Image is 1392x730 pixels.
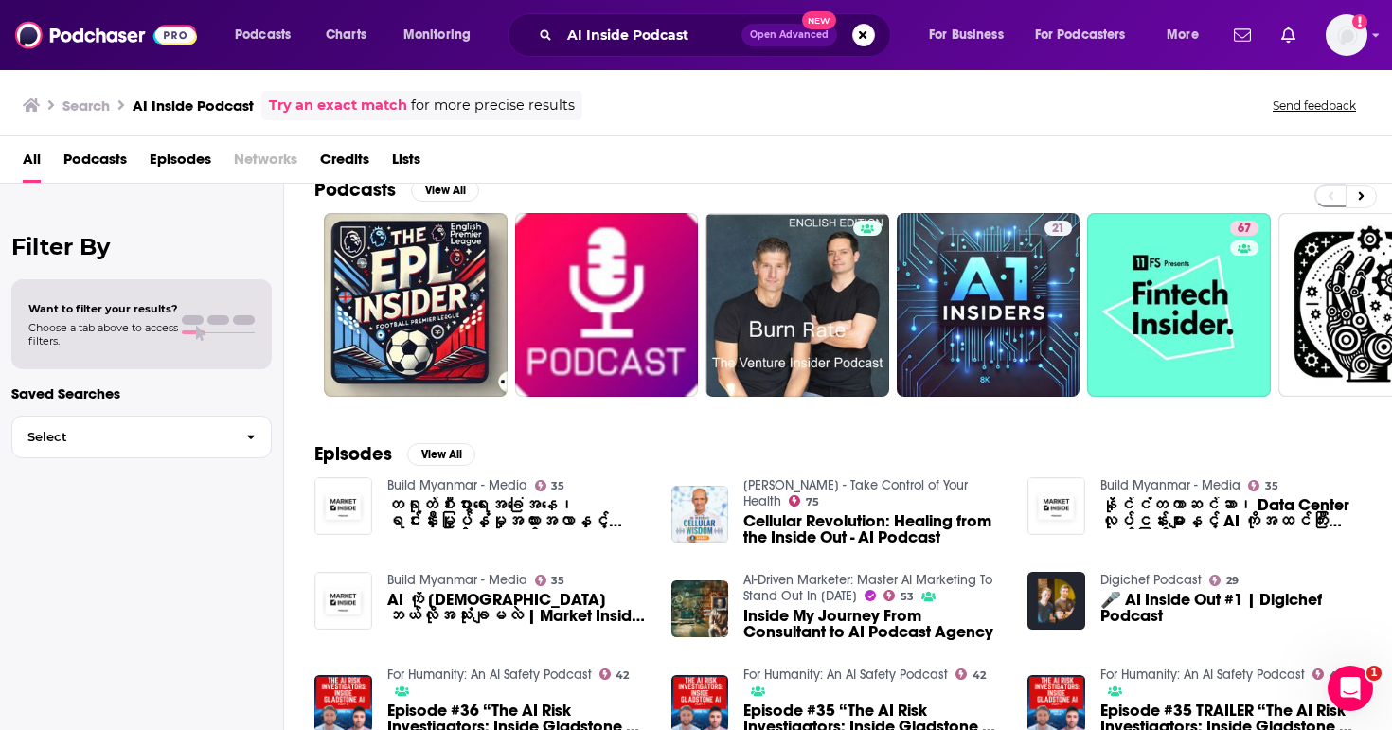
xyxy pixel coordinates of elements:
[750,30,829,40] span: Open Advanced
[802,11,836,29] span: New
[28,321,178,347] span: Choose a tab above to access filters.
[743,608,1005,640] a: Inside My Journey From Consultant to AI Podcast Agency
[403,22,471,48] span: Monitoring
[1027,477,1085,535] img: နိုင်ငံတကာဆင်ဆာ၊ Data Center လုပ်ငန်းများနှင့် AI ကိုအထင်ကြီးလွန်းခြင်း | Market Inside Podcast 7
[1267,98,1362,114] button: Send feedback
[411,179,479,202] button: View All
[1312,668,1343,680] a: 42
[1238,220,1251,239] span: 67
[314,442,392,466] h2: Episodes
[320,144,369,183] a: Credits
[671,580,729,638] img: Inside My Journey From Consultant to AI Podcast Agency
[1226,577,1239,585] span: 29
[883,590,914,601] a: 53
[407,443,475,466] button: View All
[314,178,479,202] a: PodcastsView All
[743,477,968,509] a: Dr. Joseph Mercola - Take Control of Your Health
[551,482,564,490] span: 35
[1023,20,1153,50] button: open menu
[535,575,565,586] a: 35
[1027,572,1085,630] img: 🎤 AI Inside Out #1 | Digichef Podcast
[743,572,992,604] a: AI-Driven Marketer: Master AI Marketing To Stand Out In 2025
[1100,592,1362,624] a: 🎤 AI Inside Out #1 | Digichef Podcast
[11,416,272,458] button: Select
[234,144,297,183] span: Networks
[1035,22,1126,48] span: For Podcasters
[929,22,1004,48] span: For Business
[1352,14,1367,29] svg: Add a profile image
[392,144,420,183] a: Lists
[387,497,649,529] span: တရုတ်စီးပွားရေးအခြေအနေ၊ ရင်းနှီးမြှုပ်နှံမှုအလားအလာနှင့် Open AI ၏အနာဂတ် | Market Inside Podcast 9
[28,302,178,315] span: Want to filter your results?
[1087,213,1271,397] a: 67
[916,20,1027,50] button: open menu
[63,144,127,183] a: Podcasts
[387,592,649,624] span: AI ကို [DEMOGRAPHIC_DATA] ဘယ်လိုအသုံးချမလဲ | Market Inside Podcast 16
[11,233,272,260] h2: Filter By
[789,495,819,507] a: 75
[973,671,986,680] span: 42
[222,20,315,50] button: open menu
[15,17,197,53] img: Podchaser - Follow, Share and Rate Podcasts
[23,144,41,183] a: All
[806,498,819,507] span: 75
[1100,477,1240,493] a: Build Myanmar - Media
[1100,667,1305,683] a: For Humanity: An AI Safety Podcast
[1100,572,1202,588] a: Digichef Podcast
[314,572,372,630] img: AI ကို မြန်မာလူငယ်တွေ ဘယ်လိုအသုံးချမလဲ | Market Inside Podcast 16
[387,572,527,588] a: Build Myanmar - Media
[671,486,729,543] img: Cellular Revolution: Healing from the Inside Out - AI Podcast
[1326,14,1367,56] span: Logged in as Simran12080
[269,95,407,116] a: Try an exact match
[1230,221,1258,236] a: 67
[11,384,272,402] p: Saved Searches
[743,513,1005,545] a: Cellular Revolution: Healing from the Inside Out - AI Podcast
[1326,14,1367,56] button: Show profile menu
[411,95,575,116] span: for more precise results
[1226,19,1258,51] a: Show notifications dropdown
[314,178,396,202] h2: Podcasts
[1209,575,1239,586] a: 29
[314,477,372,535] img: တရုတ်စီးပွားရေးအခြေအနေ၊ ရင်းနှီးမြှုပ်နှံမှုအလားအလာနှင့် Open AI ၏အနာဂတ် | Market Inside Podcast 9
[1328,666,1373,711] iframe: Intercom live chat
[235,22,291,48] span: Podcasts
[551,577,564,585] span: 35
[326,22,366,48] span: Charts
[1265,482,1278,490] span: 35
[1326,14,1367,56] img: User Profile
[390,20,495,50] button: open menu
[12,431,231,443] span: Select
[387,667,592,683] a: For Humanity: An AI Safety Podcast
[901,593,914,601] span: 53
[535,480,565,491] a: 35
[741,24,837,46] button: Open AdvancedNew
[314,442,475,466] a: EpisodesView All
[313,20,378,50] a: Charts
[1153,20,1222,50] button: open menu
[560,20,741,50] input: Search podcasts, credits, & more...
[150,144,211,183] a: Episodes
[599,668,630,680] a: 42
[1044,221,1072,236] a: 21
[133,97,254,115] h3: AI Inside Podcast
[1366,666,1382,681] span: 1
[1100,497,1362,529] a: နိုင်ငံတကာဆင်ဆာ၊ Data Center လုပ်ငန်းများနှင့် AI ကိုအထင်ကြီးလွန်းခြင်း | Market Inside Podcast 7
[387,477,527,493] a: Build Myanmar - Media
[526,13,909,57] div: Search podcasts, credits, & more...
[1167,22,1199,48] span: More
